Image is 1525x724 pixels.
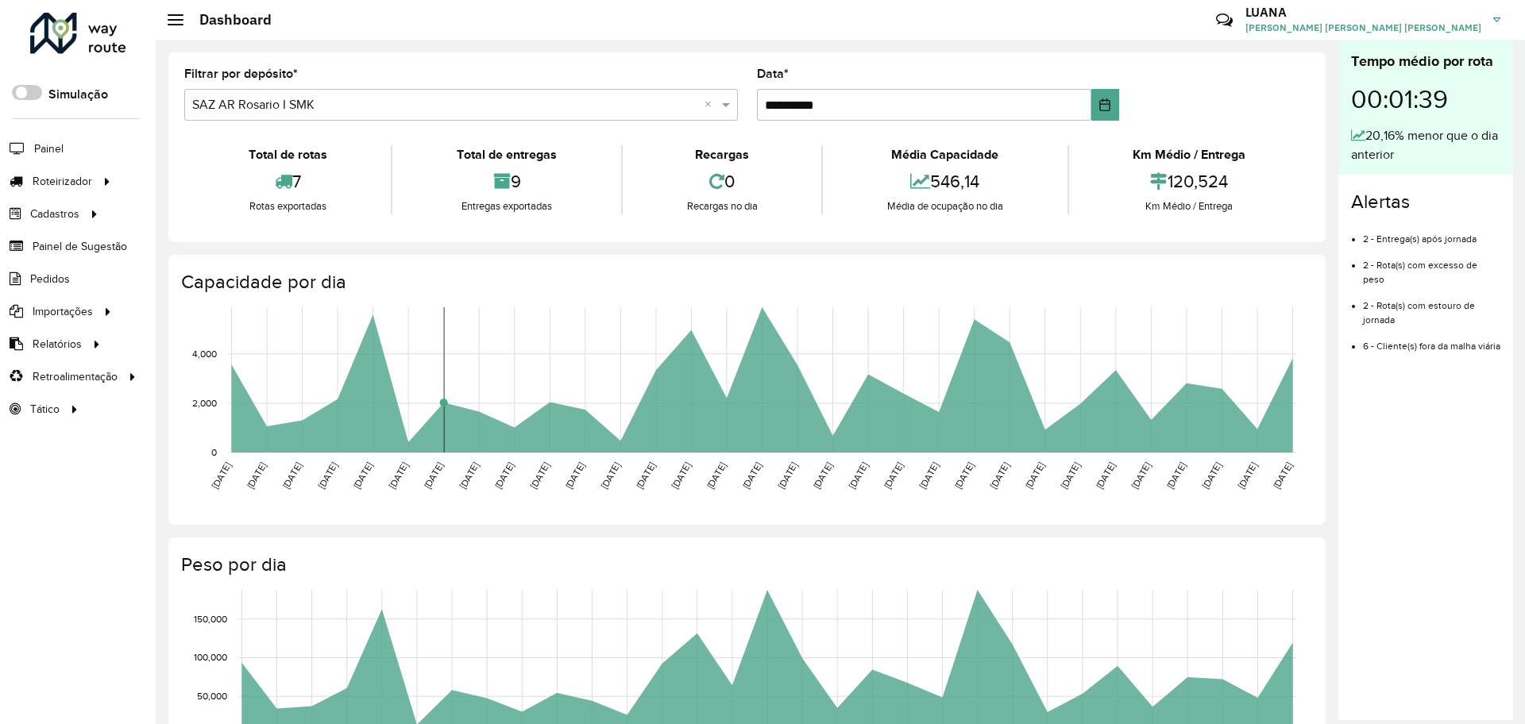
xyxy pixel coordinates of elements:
a: Contato Rápido [1207,3,1241,37]
div: Recargas [627,145,817,164]
span: Retroalimentação [33,368,118,385]
span: Cadastros [30,206,79,222]
text: [DATE] [634,460,657,491]
text: 100,000 [194,653,227,663]
h4: Capacidade por dia [181,271,1310,294]
text: [DATE] [1235,460,1258,491]
div: Média Capacidade [827,145,1063,164]
h4: Alertas [1351,191,1500,214]
text: [DATE] [422,460,445,491]
li: 6 - Cliente(s) fora da malha viária [1363,327,1500,353]
text: [DATE] [387,460,410,491]
text: [DATE] [811,460,834,491]
div: Total de rotas [188,145,387,164]
label: Simulação [48,85,108,104]
text: [DATE] [988,460,1011,491]
div: Entregas exportadas [396,198,616,214]
text: [DATE] [1129,460,1152,491]
button: Choose Date [1091,89,1119,121]
text: [DATE] [599,460,622,491]
div: Km Médio / Entrega [1073,198,1306,214]
text: 4,000 [192,349,217,359]
div: Km Médio / Entrega [1073,145,1306,164]
text: [DATE] [492,460,515,491]
span: Roteirizador [33,173,92,190]
text: [DATE] [1059,460,1082,491]
text: 150,000 [194,614,227,624]
h4: Peso por dia [181,553,1310,576]
text: [DATE] [917,460,940,491]
text: [DATE] [1023,460,1046,491]
div: Recargas no dia [627,198,817,214]
span: Pedidos [30,271,70,287]
div: 00:01:39 [1351,72,1500,126]
span: Clear all [705,95,718,114]
span: Importações [33,303,93,320]
span: Tático [30,401,60,418]
text: [DATE] [847,460,870,491]
text: 2,000 [192,398,217,408]
li: 2 - Rota(s) com estouro de jornada [1363,287,1500,327]
div: 0 [627,164,817,198]
text: [DATE] [245,460,268,491]
div: 120,524 [1073,164,1306,198]
div: Total de entregas [396,145,616,164]
text: [DATE] [280,460,303,491]
text: [DATE] [670,460,693,491]
span: [PERSON_NAME] [PERSON_NAME] [PERSON_NAME] [1245,21,1481,35]
div: Rotas exportadas [188,198,387,214]
text: [DATE] [882,460,905,491]
div: 546,14 [827,164,1063,198]
text: [DATE] [563,460,586,491]
h3: LUANA [1245,5,1481,20]
text: [DATE] [1271,460,1294,491]
text: [DATE] [528,460,551,491]
div: Média de ocupação no dia [827,198,1063,214]
text: [DATE] [457,460,481,491]
text: [DATE] [1200,460,1223,491]
li: 2 - Rota(s) com excesso de peso [1363,246,1500,287]
text: [DATE] [351,460,374,491]
text: [DATE] [776,460,799,491]
text: [DATE] [1094,460,1117,491]
text: [DATE] [1164,460,1187,491]
text: [DATE] [316,460,339,491]
div: 20,16% menor que o dia anterior [1351,126,1500,164]
text: 50,000 [197,691,227,701]
text: [DATE] [705,460,728,491]
text: [DATE] [952,460,975,491]
label: Data [757,64,789,83]
div: 9 [396,164,616,198]
div: Tempo médio por rota [1351,51,1500,72]
span: Relatórios [33,336,82,352]
div: 7 [188,164,387,198]
h2: Dashboard [183,11,272,29]
li: 2 - Entrega(s) após jornada [1363,220,1500,246]
text: 0 [211,447,217,457]
span: Painel de Sugestão [33,238,127,255]
label: Filtrar por depósito [184,64,298,83]
span: Painel [34,141,64,157]
text: [DATE] [740,460,763,491]
text: [DATE] [210,460,233,491]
